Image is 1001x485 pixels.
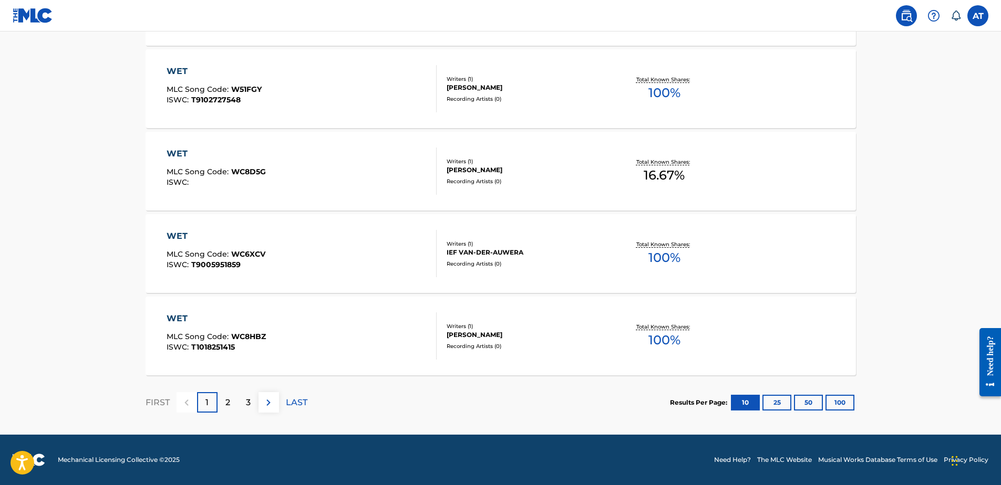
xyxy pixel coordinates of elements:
span: ISWC : [167,342,191,352]
span: MLC Song Code : [167,85,231,94]
span: T1018251415 [191,342,235,352]
a: WETMLC Song Code:WC8HBZISWC:T1018251415Writers (1)[PERSON_NAME]Recording Artists (0)Total Known S... [146,297,856,375]
div: Recording Artists ( 0 ) [447,95,605,103]
span: WC8HBZ [231,332,266,341]
iframe: Chat Widget [948,435,1001,485]
a: WETMLC Song Code:WC8D5GISWC:Writers (1)[PERSON_NAME]Recording Artists (0)Total Known Shares:16.67% [146,132,856,210]
p: FIRST [146,396,170,409]
div: Writers ( 1 ) [447,240,605,248]
span: 16.67 % [644,166,685,185]
img: MLC Logo [13,8,53,23]
span: ISWC : [167,95,191,104]
div: Recording Artists ( 0 ) [447,260,605,268]
p: Total Known Shares: [636,323,693,331]
div: Writers ( 1 ) [447,157,605,165]
span: MLC Song Code : [167,332,231,341]
div: Writers ( 1 ) [447,75,605,83]
a: Musical Works Database Terms of Use [818,455,937,465]
span: 100 % [648,83,680,102]
a: The MLC Website [757,455,812,465]
div: [PERSON_NAME] [447,83,605,92]
div: User Menu [967,5,988,26]
img: logo [13,454,45,466]
button: 100 [825,395,854,410]
p: Total Known Shares: [636,240,693,248]
span: 100 % [648,248,680,267]
p: Total Known Shares: [636,76,693,83]
button: 25 [762,395,791,410]
a: WETMLC Song Code:WC6XCVISWC:T9005951859Writers (1)IEF VAN-DER-AUWERARecording Artists (0)Total Kn... [146,214,856,293]
button: 10 [731,395,760,410]
a: WETMLC Song Code:W51FGYISWC:T9102727548Writers (1)[PERSON_NAME]Recording Artists (0)Total Known S... [146,49,856,128]
span: 100 % [648,331,680,350]
span: ISWC : [167,260,191,269]
div: WET [167,65,262,78]
span: T9102727548 [191,95,241,104]
div: [PERSON_NAME] [447,165,605,175]
p: 2 [225,396,230,409]
a: Public Search [896,5,917,26]
div: WET [167,147,266,160]
button: 50 [794,395,823,410]
div: Help [923,5,944,26]
p: Total Known Shares: [636,158,693,166]
span: WC6XCV [231,249,265,259]
p: 1 [205,396,209,409]
span: MLC Song Code : [167,249,231,259]
div: Writers ( 1 ) [447,322,605,330]
iframe: Resource Center [972,320,1001,405]
div: IEF VAN-DER-AUWERA [447,248,605,257]
p: LAST [286,396,307,409]
img: search [900,9,913,22]
p: 3 [246,396,251,409]
span: ISWC : [167,177,191,187]
span: T9005951859 [191,260,241,269]
div: Recording Artists ( 0 ) [447,177,605,185]
span: W51FGY [231,85,262,94]
a: Privacy Policy [944,455,988,465]
div: WET [167,312,266,325]
div: Notifications [951,10,961,21]
div: Recording Artists ( 0 ) [447,342,605,350]
div: [PERSON_NAME] [447,330,605,340]
div: Drag [952,445,958,477]
a: Need Help? [714,455,751,465]
span: WC8D5G [231,167,266,176]
span: Mechanical Licensing Collective © 2025 [58,455,180,465]
span: MLC Song Code : [167,167,231,176]
p: Results Per Page: [670,398,730,407]
img: right [262,396,275,409]
img: help [927,9,940,22]
div: WET [167,230,265,242]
